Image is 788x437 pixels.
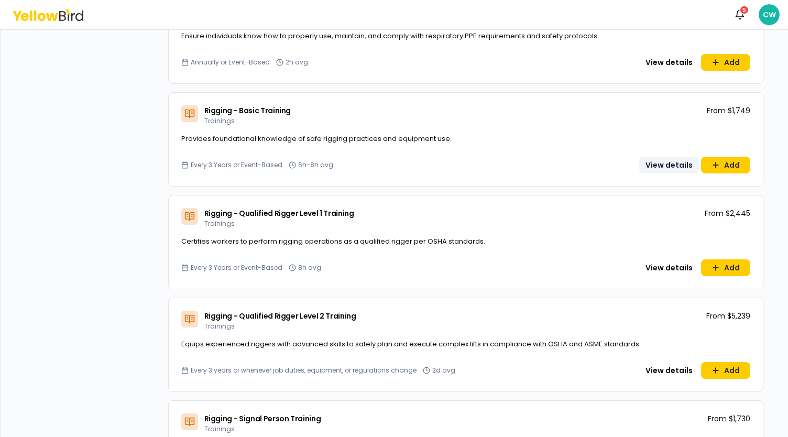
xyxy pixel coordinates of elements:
span: CW [759,4,780,25]
span: 6h-8h avg [298,161,333,169]
span: Every 3 Years or Event-Based [191,264,282,272]
span: Rigging - Basic Training [204,105,291,116]
span: Rigging - Qualified Rigger Level 1 Training [204,208,354,218]
span: 8h avg [298,264,321,272]
span: Rigging - Qualified Rigger Level 2 Training [204,311,356,321]
p: From $5,239 [706,311,750,321]
button: View details [639,362,699,379]
button: Add [701,362,750,379]
span: Equips experienced riggers with advanced skills to safely plan and execute complex lifts in compl... [181,339,641,349]
span: Ensure individuals know how to properly use, maintain, and comply with respiratory PPE requiremen... [181,31,599,41]
span: Trainings [204,424,235,433]
button: Add [701,157,750,173]
span: Trainings [204,116,235,125]
button: View details [639,157,699,173]
span: Annually or Event-Based [191,58,270,67]
button: View details [639,259,699,276]
span: Rigging - Signal Person Training [204,413,321,424]
button: Add [701,259,750,276]
p: From $1,730 [708,413,750,424]
span: Every 3 years or whenever job duties, equipment, or regulations change [191,366,417,375]
span: Trainings [204,322,235,331]
button: Add [701,54,750,71]
span: Provides foundational knowledge of safe rigging practices and equipment use. [181,134,452,144]
span: Certifies workers to perform rigging operations as a qualified rigger per OSHA standards. [181,236,485,246]
span: 2d avg [432,366,455,375]
p: From $2,445 [705,208,750,218]
span: 2h avg [286,58,308,67]
button: 5 [729,4,750,25]
span: Trainings [204,219,235,228]
button: View details [639,54,699,71]
span: Every 3 Years or Event-Based [191,161,282,169]
div: 5 [739,5,749,15]
p: From $1,749 [707,105,750,116]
